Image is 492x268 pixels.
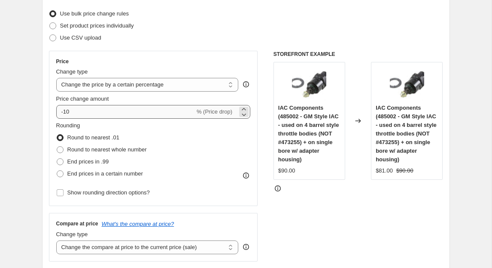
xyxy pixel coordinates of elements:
div: $90.00 [278,166,295,175]
h6: STOREFRONT EXAMPLE [273,51,443,58]
span: IAC Components (485002 - GM Style IAC - used on 4 barrel style throttle bodies (NOT #473255) + on... [278,105,339,163]
span: Set product prices individually [60,22,134,29]
span: Round to nearest .01 [67,134,119,141]
span: Show rounding direction options? [67,189,150,196]
h3: Compare at price [56,220,98,227]
input: -15 [56,105,195,119]
span: Change type [56,231,88,237]
div: help [242,80,250,89]
h3: Price [56,58,69,65]
strike: $90.00 [396,166,413,175]
div: $81.00 [376,166,393,175]
span: End prices in a certain number [67,170,143,177]
span: Round to nearest whole number [67,146,147,153]
span: Change type [56,68,88,75]
span: Use CSV upload [60,34,101,41]
button: What's the compare at price? [102,221,174,227]
span: Rounding [56,122,80,129]
span: IAC Components (485002 - GM Style IAC - used on 4 barrel style throttle bodies (NOT #473255) + on... [376,105,437,163]
img: iac_20components_80x.jpg [390,67,424,101]
div: help [242,243,250,251]
span: End prices in .99 [67,158,109,165]
span: Use bulk price change rules [60,10,129,17]
span: Price change amount [56,95,109,102]
span: % (Price drop) [197,108,232,115]
img: iac_20components_80x.jpg [292,67,326,101]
